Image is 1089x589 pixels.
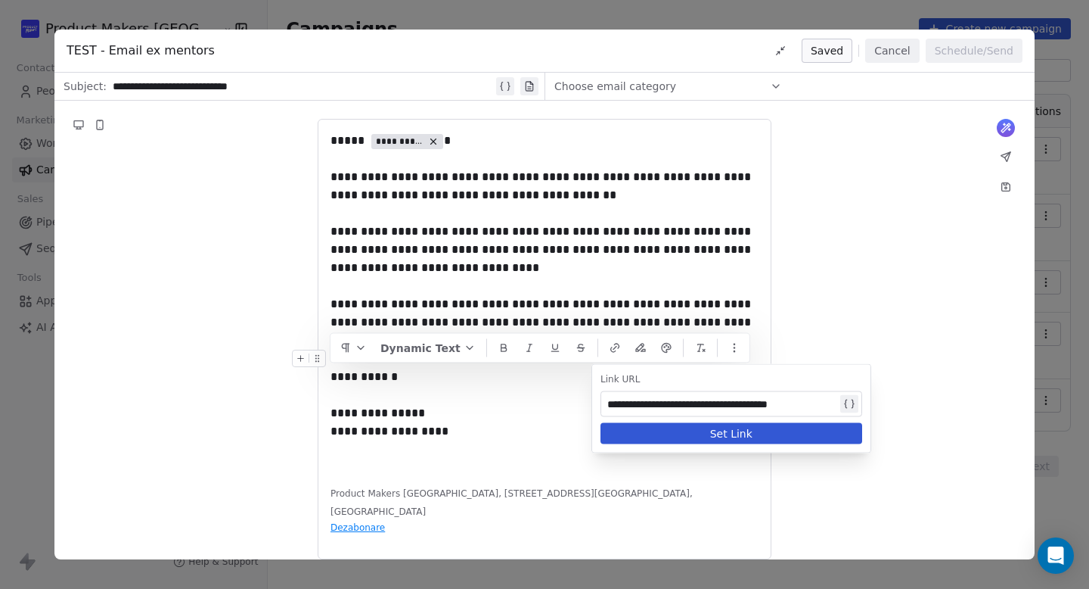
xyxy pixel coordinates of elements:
span: Choose email category [554,79,676,94]
button: Dynamic Text [374,337,482,360]
button: Saved [802,39,852,63]
button: Schedule/Send [926,39,1022,63]
button: Set Link [600,423,862,444]
span: TEST - Email ex mentors [67,42,215,60]
span: Subject: [64,79,107,98]
button: Cancel [865,39,919,63]
div: Link URL [600,373,862,385]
